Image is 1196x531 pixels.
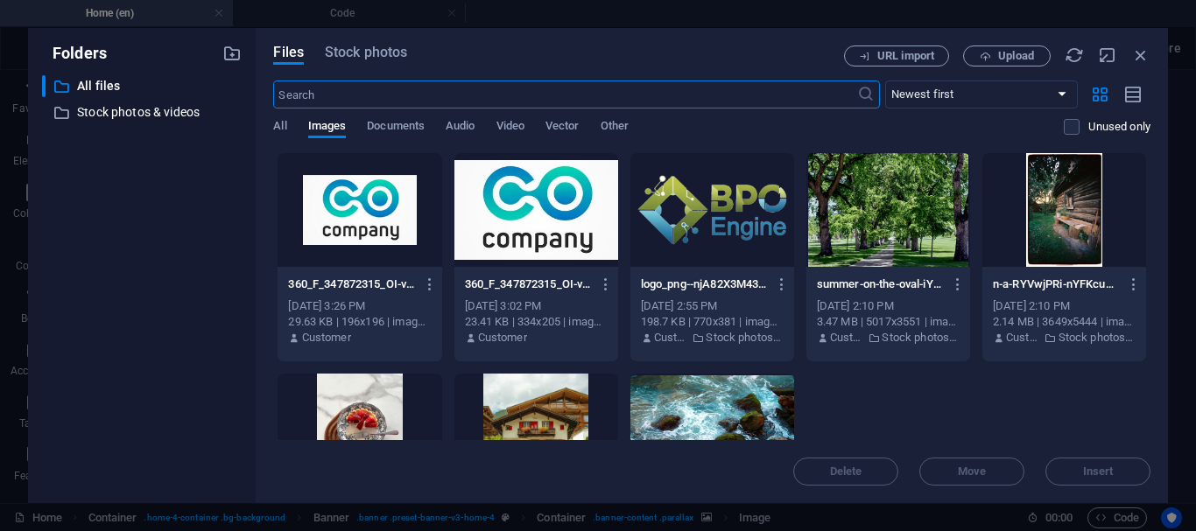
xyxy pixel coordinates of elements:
p: summer-on-the-oval-iY8JKPMjPR_0d9JI8jmYvA.jpeg [817,276,944,292]
input: Search [273,80,856,108]
span: Stock photos [325,42,407,63]
div: [DATE] 2:10 PM [993,298,1136,314]
p: Folders [42,42,107,65]
p: n-a-RYVwjPRi-nYFKcuPzu5ccg.jpeg [993,276,1120,292]
p: Stock photos & videos [77,102,210,122]
div: 198.7 KB | 770x381 | image/png [641,314,784,330]
p: Stock photos & videos [1059,330,1136,346]
p: Customer [654,330,687,346]
p: 360_F_347872315_OI-v1g3rEvlNT1RAIgDMvefIA.jpg [465,276,592,292]
i: Reload [1065,45,1084,65]
div: Stock photos & videos [42,101,242,123]
span: Files [273,42,304,63]
i: Minimize [1098,45,1117,65]
p: Customer [1006,330,1039,346]
div: [DATE] 3:02 PM [465,298,608,314]
div: By: Customer | Folder: Stock photos & videos [817,330,960,346]
div: ​ [42,75,46,97]
p: Stock photos & videos [706,330,783,346]
span: Images [308,115,347,140]
i: Create new folder [222,44,242,63]
p: Stock photos & videos [882,330,959,346]
span: All [273,115,286,140]
div: 2.14 MB | 3649x5444 | image/jpeg [993,314,1136,330]
span: Vector [545,115,580,140]
i: Close [1131,45,1150,65]
div: 3.47 MB | 5017x3551 | image/jpeg [817,314,960,330]
div: By: Customer | Folder: Stock photos & videos [641,330,784,346]
p: Customer [830,330,863,346]
div: [DATE] 3:26 PM [288,298,431,314]
p: 360_F_347872315_OI-v1g3rEvlNT1RAIgDMvefIA-kNrnF02v1Nhex9lNVMeXng.png [288,276,415,292]
span: Other [601,115,629,140]
button: URL import [844,45,949,66]
p: logo_png--njA82X3M43w1C6GKtlISg.png [641,276,768,292]
p: Customer [302,330,351,346]
div: [DATE] 2:10 PM [817,298,960,314]
div: [DATE] 2:55 PM [641,298,784,314]
p: Customer [478,330,527,346]
span: Upload [998,51,1034,61]
p: All files [77,76,210,96]
div: 23.41 KB | 334x205 | image/jpeg [465,314,608,330]
div: By: Customer | Folder: Stock photos & videos [993,330,1136,346]
span: URL import [877,51,934,61]
div: 29.63 KB | 196x196 | image/png [288,314,431,330]
span: Documents [367,115,425,140]
span: Audio [446,115,475,140]
p: Displays only files that are not in use on the website. Files added during this session can still... [1088,119,1150,135]
button: Upload [963,45,1051,66]
span: Video [496,115,524,140]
